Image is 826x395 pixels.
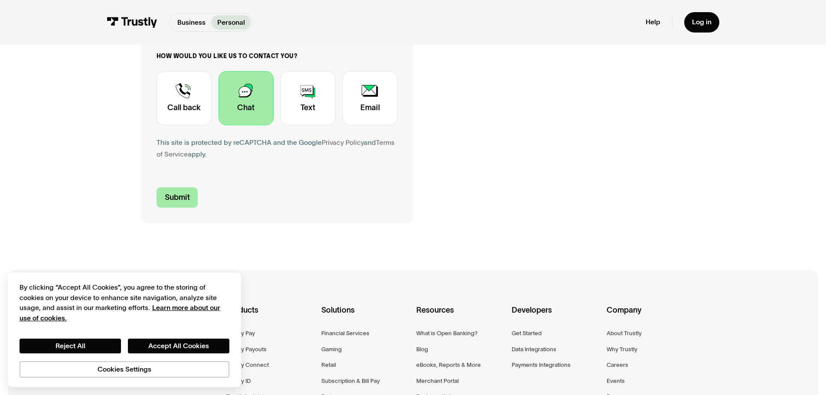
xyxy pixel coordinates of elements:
[512,344,556,354] a: Data Integrations
[607,360,628,370] a: Careers
[157,187,198,208] input: Submit
[416,376,459,386] a: Merchant Portal
[416,360,481,370] a: eBooks, Reports & More
[177,17,206,28] p: Business
[107,17,157,28] img: Trustly Logo
[157,137,398,160] div: This site is protected by reCAPTCHA and the Google and apply.
[321,344,342,354] a: Gaming
[646,18,660,26] a: Help
[684,12,719,33] a: Log in
[607,328,642,338] a: About Trustly
[226,344,267,354] a: Trustly Payouts
[416,304,504,328] div: Resources
[416,328,477,338] a: What is Open Banking?
[226,360,269,370] a: Trustly Connect
[171,15,211,29] a: Business
[322,139,364,146] a: Privacy Policy
[321,376,380,386] a: Subscription & Bill Pay
[128,339,229,353] button: Accept All Cookies
[692,18,712,26] div: Log in
[512,304,600,328] div: Developers
[321,328,369,338] a: Financial Services
[157,139,395,158] a: Terms of Service
[607,304,695,328] div: Company
[512,328,542,338] a: Get Started
[211,15,251,29] a: Personal
[20,282,229,323] div: By clicking “Accept All Cookies”, you agree to the storing of cookies on your device to enhance s...
[20,339,121,353] button: Reject All
[607,376,625,386] a: Events
[20,282,229,377] div: Privacy
[20,361,229,378] button: Cookies Settings
[321,360,336,370] a: Retail
[607,344,637,354] a: Why Trustly
[226,304,314,328] div: Products
[512,360,571,370] a: Payments Integrations
[321,304,409,328] div: Solutions
[157,52,398,60] label: How would you like us to contact you?
[8,273,241,387] div: Cookie banner
[416,344,428,354] a: Blog
[217,17,245,28] p: Personal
